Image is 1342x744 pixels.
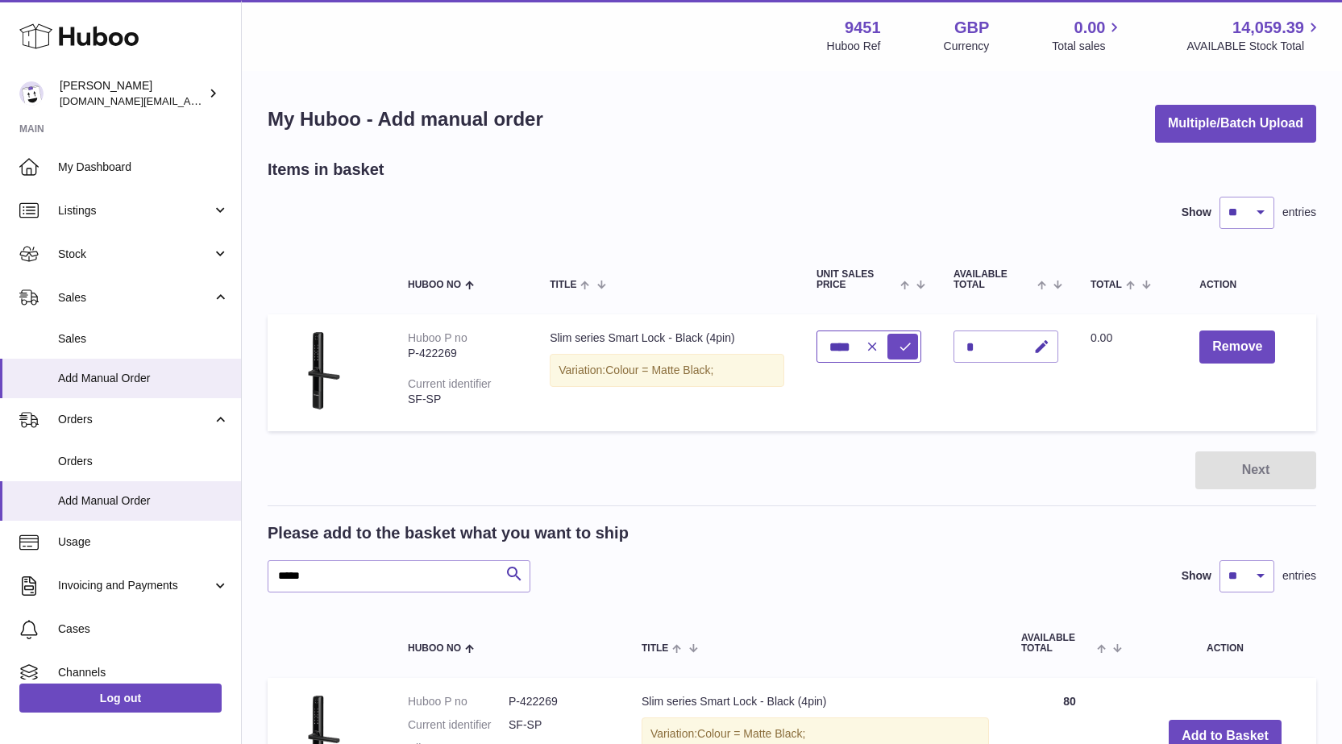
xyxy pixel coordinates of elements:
[509,717,609,733] dd: SF-SP
[58,454,229,469] span: Orders
[268,159,384,181] h2: Items in basket
[1091,280,1122,290] span: Total
[408,717,509,733] dt: Current identifier
[827,39,881,54] div: Huboo Ref
[605,364,713,376] span: Colour = Matte Black;
[19,684,222,713] a: Log out
[58,247,212,262] span: Stock
[944,39,990,54] div: Currency
[509,694,609,709] dd: P-422269
[408,392,517,407] div: SF-SP
[1182,568,1211,584] label: Show
[642,643,668,654] span: Title
[1186,39,1323,54] span: AVAILABLE Stock Total
[1134,617,1316,670] th: Action
[284,330,364,411] img: Slim series Smart Lock - Black (4pin)
[550,280,576,290] span: Title
[58,160,229,175] span: My Dashboard
[58,534,229,550] span: Usage
[697,727,805,740] span: Colour = Matte Black;
[954,17,989,39] strong: GBP
[408,694,509,709] dt: Huboo P no
[60,94,321,107] span: [DOMAIN_NAME][EMAIL_ADDRESS][DOMAIN_NAME]
[408,643,461,654] span: Huboo no
[1052,17,1124,54] a: 0.00 Total sales
[1199,280,1300,290] div: Action
[1182,205,1211,220] label: Show
[408,346,517,361] div: P-422269
[58,331,229,347] span: Sales
[268,106,543,132] h1: My Huboo - Add manual order
[816,269,896,290] span: Unit Sales Price
[58,412,212,427] span: Orders
[1282,568,1316,584] span: entries
[408,377,492,390] div: Current identifier
[268,522,629,544] h2: Please add to the basket what you want to ship
[58,665,229,680] span: Channels
[1091,331,1112,344] span: 0.00
[1199,330,1275,364] button: Remove
[1282,205,1316,220] span: entries
[534,314,800,431] td: Slim series Smart Lock - Black (4pin)
[954,269,1033,290] span: AVAILABLE Total
[1052,39,1124,54] span: Total sales
[58,493,229,509] span: Add Manual Order
[58,290,212,305] span: Sales
[1155,105,1316,143] button: Multiple/Batch Upload
[1232,17,1304,39] span: 14,059.39
[1021,633,1093,654] span: AVAILABLE Total
[1186,17,1323,54] a: 14,059.39 AVAILABLE Stock Total
[19,81,44,106] img: amir.ch@gmail.com
[58,203,212,218] span: Listings
[845,17,881,39] strong: 9451
[408,280,461,290] span: Huboo no
[58,621,229,637] span: Cases
[550,354,784,387] div: Variation:
[60,78,205,109] div: [PERSON_NAME]
[1074,17,1106,39] span: 0.00
[58,371,229,386] span: Add Manual Order
[408,331,467,344] div: Huboo P no
[58,578,212,593] span: Invoicing and Payments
